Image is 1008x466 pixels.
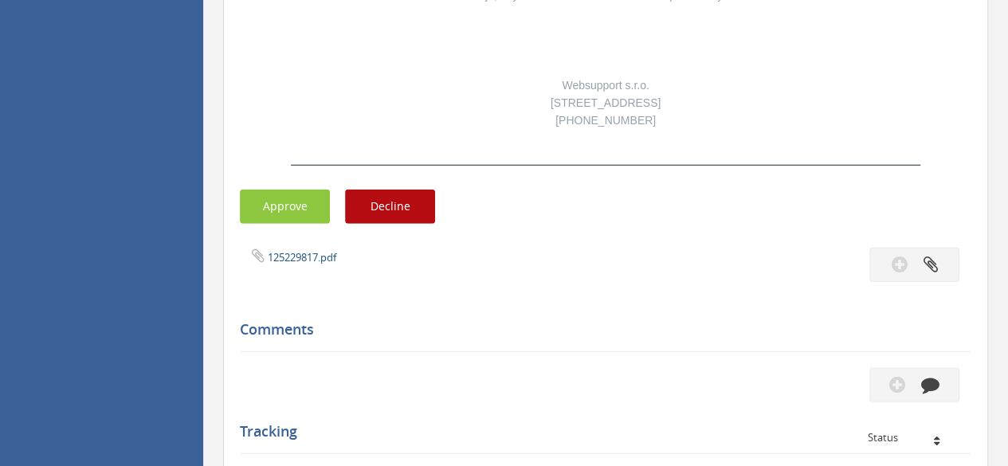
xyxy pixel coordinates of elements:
[576,50,585,59] img: fb
[240,322,959,338] h5: Comments
[420,17,791,50] td: · ·
[568,19,606,32] a: Návody
[609,19,669,32] a: Status page
[627,50,636,59] img: tw
[555,114,656,127] a: [PHONE_NUMBER]
[420,76,791,129] td: Websupport s.r.o. [STREET_ADDRESS]
[868,432,959,443] div: Status
[240,424,959,440] h5: Tracking
[240,190,330,224] button: Approve
[543,19,565,32] a: Blog
[268,250,336,264] a: 125229817.pdf
[602,50,610,59] img: insta
[345,190,435,224] button: Decline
